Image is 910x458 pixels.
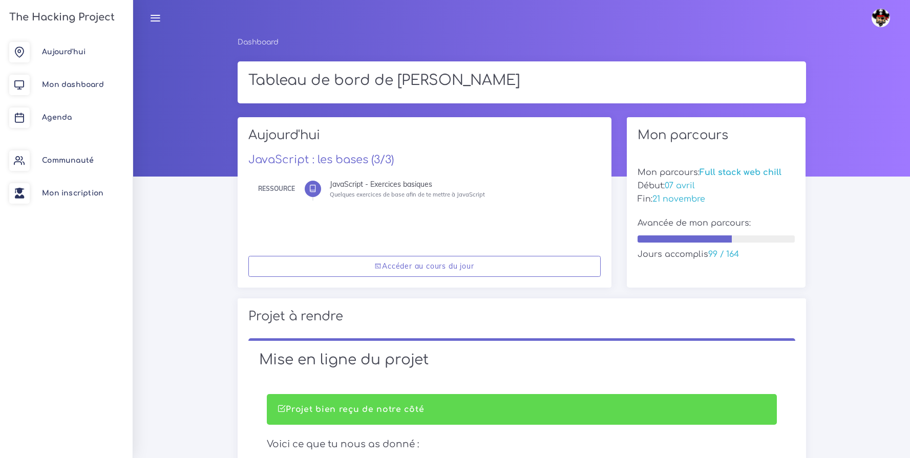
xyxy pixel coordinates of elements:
h5: Jours accomplis [638,250,795,259]
h2: Projet à rendre [248,309,795,324]
span: Agenda [42,114,72,121]
small: Quelques exercices de base afin de te mettre à JavaScript [330,191,485,198]
a: Accéder au cours du jour [248,256,601,277]
h1: Tableau de bord de [PERSON_NAME] [248,72,795,90]
h3: The Hacking Project [6,12,115,23]
div: Ressource [258,183,295,194]
span: 21 novembre [652,194,705,204]
span: Mon inscription [42,189,103,197]
a: JavaScript : les bases (3/3) [248,154,394,166]
h5: Mon parcours: [638,168,795,178]
h1: Mise en ligne du projet [259,352,785,369]
span: 07 avril [665,181,695,190]
a: Dashboard [238,38,279,46]
span: Full stack web chill [700,168,781,177]
span: Mon dashboard [42,81,104,89]
span: 99 / 164 [708,250,739,259]
h5: Avancée de mon parcours: [638,219,795,228]
img: avatar [872,9,890,27]
h5: Fin: [638,194,795,204]
h4: Voici ce que tu nous as donné : [267,439,777,450]
h2: Aujourd'hui [248,128,601,150]
h2: Mon parcours [638,128,795,143]
span: Aujourd'hui [42,48,86,56]
span: Communauté [42,157,94,164]
h5: Début: [638,181,795,191]
div: JavaScript - Exercices basiques [330,181,593,188]
h4: Projet bien reçu de notre côté [278,405,766,415]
